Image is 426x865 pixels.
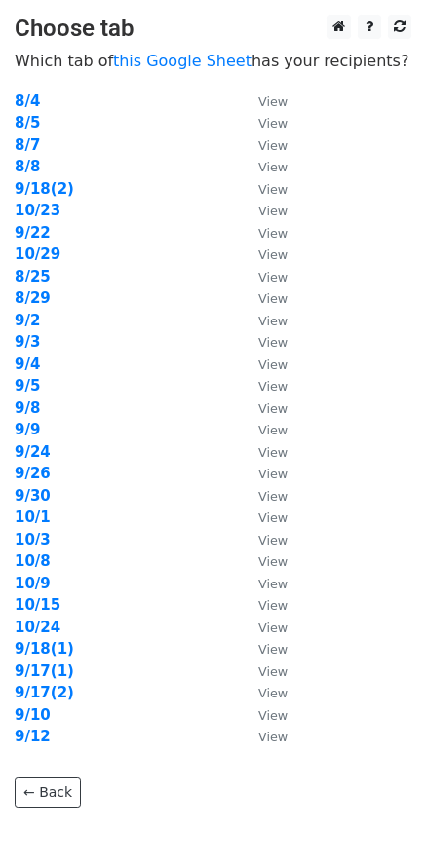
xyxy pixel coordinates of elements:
a: 9/8 [15,399,40,417]
h3: Choose tab [15,15,411,43]
small: View [258,445,288,460]
small: View [258,533,288,547]
a: 10/3 [15,531,51,548]
strong: 8/5 [15,114,40,132]
small: View [258,621,288,635]
a: View [239,575,288,592]
small: View [258,357,288,372]
a: View [239,114,288,132]
a: 9/2 [15,312,40,329]
small: View [258,138,288,153]
a: 9/17(2) [15,684,74,701]
a: 9/5 [15,377,40,395]
small: View [258,182,288,197]
a: 8/25 [15,268,51,285]
p: Which tab of has your recipients? [15,51,411,71]
a: View [239,202,288,219]
a: 8/4 [15,93,40,110]
a: View [239,180,288,198]
a: View [239,684,288,701]
strong: 9/12 [15,728,51,745]
a: View [239,356,288,373]
a: View [239,289,288,307]
a: 9/3 [15,333,40,351]
small: View [258,160,288,174]
a: View [239,465,288,482]
a: 8/29 [15,289,51,307]
small: View [258,314,288,328]
small: View [258,598,288,613]
a: 9/10 [15,706,51,724]
a: View [239,245,288,263]
a: View [239,728,288,745]
strong: 9/17(1) [15,662,74,680]
small: View [258,116,288,131]
a: View [239,552,288,570]
a: View [239,268,288,285]
small: View [258,642,288,657]
a: View [239,487,288,505]
a: View [239,333,288,351]
small: View [258,226,288,241]
a: this Google Sheet [113,52,252,70]
a: 9/24 [15,443,51,461]
small: View [258,730,288,744]
a: 10/23 [15,202,60,219]
a: 10/8 [15,552,51,570]
small: View [258,247,288,262]
a: View [239,158,288,175]
a: 9/22 [15,224,51,242]
a: View [239,377,288,395]
strong: 9/9 [15,421,40,438]
small: View [258,510,288,525]
a: 10/24 [15,619,60,636]
a: View [239,640,288,658]
a: View [239,508,288,526]
a: 9/4 [15,356,40,373]
small: View [258,270,288,284]
small: View [258,467,288,481]
strong: 10/1 [15,508,51,526]
a: View [239,596,288,614]
a: View [239,93,288,110]
small: View [258,379,288,394]
strong: 9/18(2) [15,180,74,198]
a: View [239,706,288,724]
small: View [258,401,288,416]
a: 10/15 [15,596,60,614]
small: View [258,708,288,723]
strong: 9/26 [15,465,51,482]
a: 9/30 [15,487,51,505]
a: 10/29 [15,245,60,263]
a: View [239,399,288,417]
a: View [239,619,288,636]
strong: 8/7 [15,136,40,154]
a: ← Back [15,777,81,808]
small: View [258,291,288,306]
small: View [258,664,288,679]
a: View [239,443,288,461]
a: View [239,421,288,438]
small: View [258,94,288,109]
a: 8/8 [15,158,40,175]
a: View [239,662,288,680]
a: 10/9 [15,575,51,592]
